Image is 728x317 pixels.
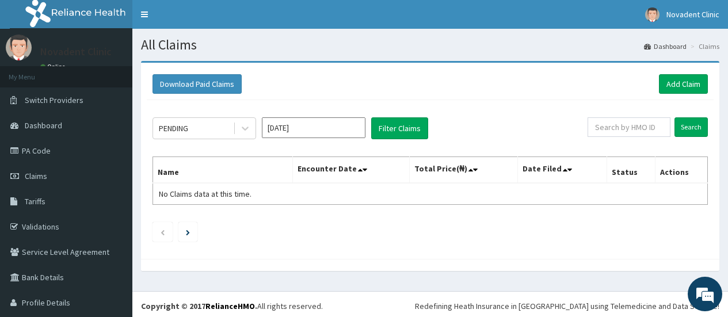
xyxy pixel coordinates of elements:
[40,63,68,71] a: Online
[655,157,708,184] th: Actions
[666,9,719,20] span: Novadent Clinic
[153,74,242,94] button: Download Paid Claims
[644,41,687,51] a: Dashboard
[40,47,112,57] p: Novadent Clinic
[141,301,257,311] strong: Copyright © 2017 .
[415,300,719,312] div: Redefining Heath Insurance in [GEOGRAPHIC_DATA] using Telemedicine and Data Science!
[186,227,190,237] a: Next page
[607,157,655,184] th: Status
[6,35,32,60] img: User Image
[25,120,62,131] span: Dashboard
[674,117,708,137] input: Search
[159,123,188,134] div: PENDING
[205,301,255,311] a: RelianceHMO
[409,157,517,184] th: Total Price(₦)
[160,227,165,237] a: Previous page
[159,189,251,199] span: No Claims data at this time.
[141,37,719,52] h1: All Claims
[292,157,409,184] th: Encounter Date
[25,95,83,105] span: Switch Providers
[262,117,365,138] input: Select Month and Year
[371,117,428,139] button: Filter Claims
[688,41,719,51] li: Claims
[517,157,607,184] th: Date Filed
[645,7,660,22] img: User Image
[25,196,45,207] span: Tariffs
[25,171,47,181] span: Claims
[659,74,708,94] a: Add Claim
[153,157,293,184] th: Name
[588,117,670,137] input: Search by HMO ID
